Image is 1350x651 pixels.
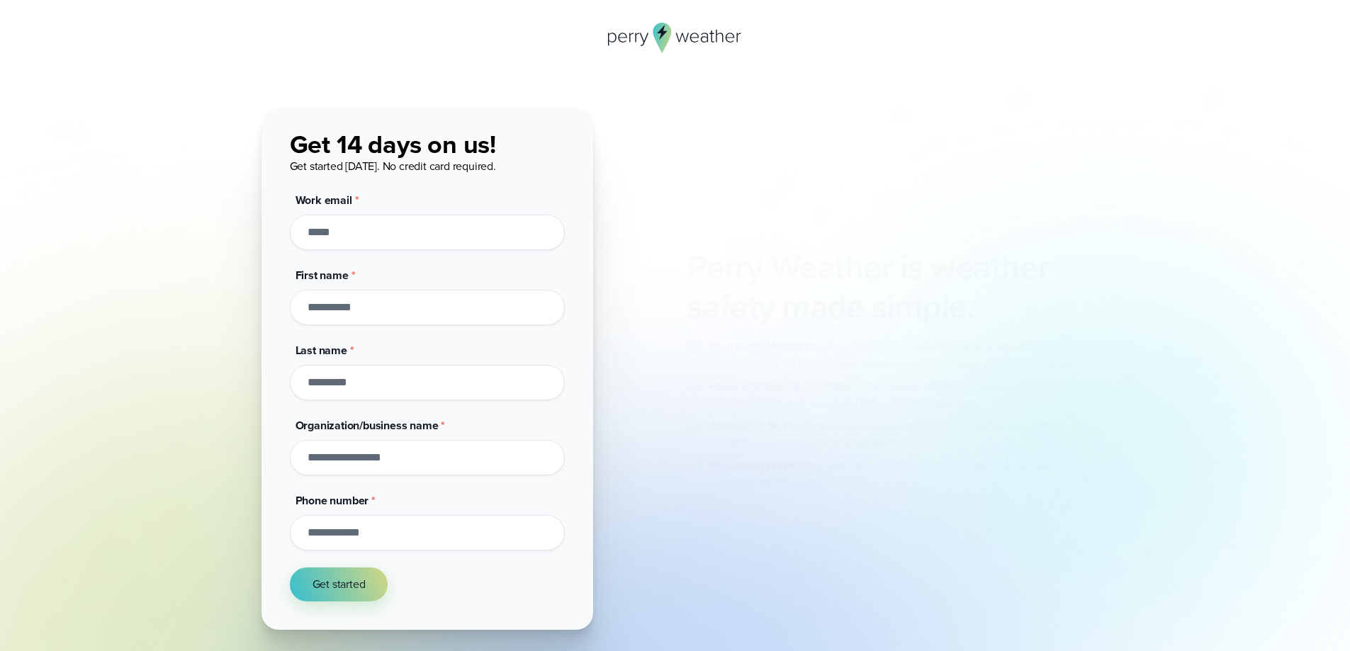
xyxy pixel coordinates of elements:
span: Phone number [296,492,369,509]
span: First name [296,267,349,283]
span: Last name [296,342,347,358]
span: Get started [313,576,366,593]
span: Organization/business name [296,417,439,434]
button: Get started [290,567,388,601]
span: Get started [DATE]. No credit card required. [290,158,496,174]
span: Get 14 days on us! [290,125,496,163]
span: Work email [296,192,352,208]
